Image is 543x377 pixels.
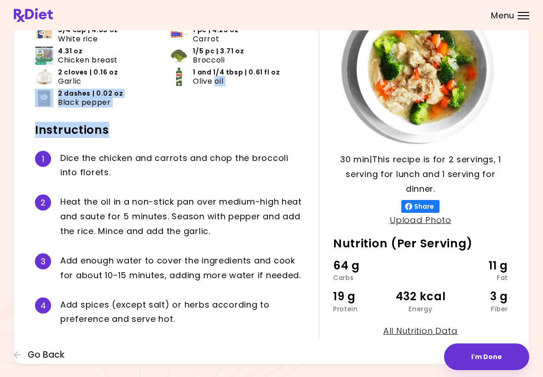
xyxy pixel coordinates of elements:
[444,343,529,370] button: I'm Done
[491,11,514,20] span: Menu
[193,56,225,64] span: Broccoli
[450,257,508,274] div: 11 g
[450,288,508,305] div: 3 g
[35,151,51,167] div: 1
[383,325,458,337] a: All Nutrition Data
[60,194,305,239] div: H e a t t h e o i l i n a n o n - s t i c k p a n o v e r m e d i u m - h i g h h e a t a n d s a...
[28,350,64,360] span: Go Back
[333,152,508,196] p: 30 min | This recipe is for 2 servings, 1 serving for lunch and 1 serving for dinner.
[193,47,244,56] span: 1/5 pc | 3.71 oz
[193,77,223,86] span: Olive oil
[333,236,508,251] h2: Nutrition (Per Serving)
[14,350,69,360] button: Go Back
[35,253,51,269] div: 3
[333,274,392,281] div: Carbs
[392,306,450,312] div: Energy
[58,89,123,98] span: 2 dashes | 0.02 oz
[60,253,305,283] div: A d d e n o u g h w a t e r t o c o v e r t h e i n g r e d i e n t s a n d c o o k f o r a b o u...
[58,77,81,86] span: Garlic
[193,68,280,77] span: 1 and 1/4 tbsp | 0.61 fl oz
[392,288,450,305] div: 432 kcal
[35,297,51,314] div: 4
[35,123,305,137] h2: Instructions
[333,306,392,312] div: Protein
[60,297,305,327] div: A d d s p i c e s ( e x c e p t s a l t ) o r h e r b s a c c o r d i n g t o p r e f e r e n c e...
[193,34,219,43] span: Carrot
[401,200,439,213] button: Share
[58,47,82,56] span: 4.31 oz
[390,214,451,226] a: Upload Photo
[60,151,305,180] div: D i c e t h e c h i c k e n a n d c a r r o t s a n d c h o p t h e b r o c c o l i i n t o f l o...
[14,8,53,22] img: RxDiet
[58,98,111,107] span: Black pepper
[333,257,392,274] div: 64 g
[450,306,508,312] div: Fiber
[58,34,98,43] span: White rice
[333,288,392,305] div: 19 g
[35,194,51,211] div: 2
[58,68,118,77] span: 2 cloves | 0.16 oz
[58,56,118,64] span: Chicken breast
[412,203,436,210] span: Share
[450,274,508,281] div: Fat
